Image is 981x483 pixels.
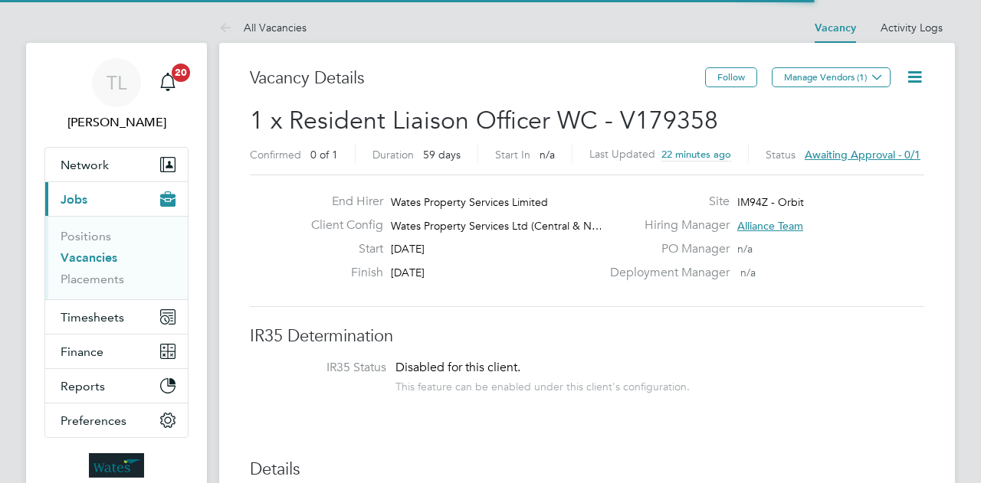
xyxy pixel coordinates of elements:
span: Tom Langley [44,113,189,132]
span: 0 of 1 [310,148,338,162]
span: Network [61,158,109,172]
button: Network [45,148,188,181]
span: Alliance Team [737,219,803,233]
span: Timesheets [61,310,124,325]
span: 20 [172,64,190,82]
h3: IR35 Determination [250,325,924,348]
label: Site [601,194,730,210]
button: Preferences [45,403,188,437]
span: [DATE] [391,266,425,279]
span: Disabled for this client. [395,360,520,375]
label: Client Config [299,217,383,233]
span: Jobs [61,192,87,207]
button: Finance [45,335,188,368]
a: Vacancies [61,250,117,265]
span: 59 days [423,148,461,162]
span: [DATE] [391,242,425,256]
h3: Details [250,459,924,481]
span: Wates Property Services Limited [391,195,548,209]
span: Finance [61,344,103,359]
span: TL [107,73,126,93]
button: Timesheets [45,300,188,334]
a: All Vacancies [219,21,307,34]
span: Awaiting approval - 0/1 [805,148,920,162]
span: 22 minutes ago [661,148,731,161]
h3: Vacancy Details [250,67,705,90]
label: Finish [299,265,383,281]
span: n/a [737,242,753,256]
div: Jobs [45,216,188,299]
button: Follow [705,67,757,87]
label: Last Updated [589,147,655,161]
label: Duration [372,148,414,162]
span: 1 x Resident Liaison Officer WC - V179358 [250,106,718,135]
a: TL[PERSON_NAME] [44,58,189,132]
span: IM94Z - Orbit [737,195,804,209]
span: Reports [61,379,105,393]
label: Confirmed [250,148,301,162]
label: PO Manager [601,241,730,257]
span: Wates Property Services Ltd (Central & N… [391,219,602,233]
span: n/a [540,148,555,162]
div: This feature can be enabled under this client's configuration. [395,376,690,393]
span: Preferences [61,413,126,428]
label: Status [766,148,796,162]
label: Start In [495,148,530,162]
span: n/a [740,266,756,279]
button: Reports [45,369,188,403]
label: IR35 Status [265,360,386,376]
button: Jobs [45,182,188,216]
a: Vacancy [815,21,856,34]
a: Activity Logs [881,21,943,34]
label: Hiring Manager [601,217,730,233]
a: Go to home page [44,453,189,478]
label: Start [299,241,383,257]
a: Placements [61,272,124,286]
img: wates-logo-retina.png [89,453,144,478]
a: 20 [153,58,183,107]
button: Manage Vendors (1) [772,67,891,87]
label: Deployment Manager [601,265,730,281]
label: End Hirer [299,194,383,210]
a: Positions [61,229,111,243]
